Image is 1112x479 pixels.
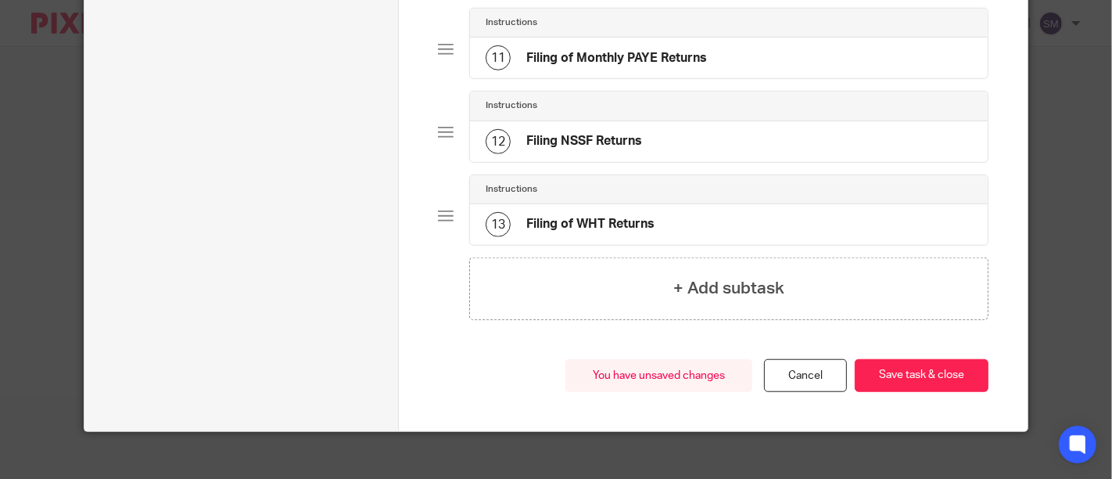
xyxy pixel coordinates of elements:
h4: + Add subtask [673,276,784,301]
h4: Filing of WHT Returns [526,216,655,232]
a: Cancel [764,359,847,393]
h4: Filing of Monthly PAYE Returns [526,50,707,67]
div: 11 [486,45,511,70]
button: Save task & close [855,359,988,393]
h4: Instructions [486,183,537,196]
div: 12 [486,129,511,154]
h4: Filing NSSF Returns [526,133,642,149]
div: You have unsaved changes [565,359,752,393]
div: 13 [486,212,511,237]
h4: Instructions [486,99,537,112]
h4: Instructions [486,16,537,29]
